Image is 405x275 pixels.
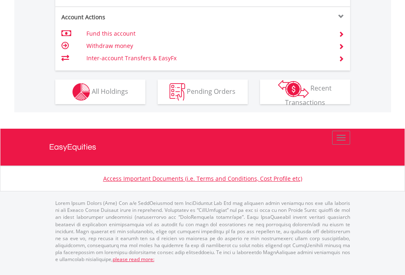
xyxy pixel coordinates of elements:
[86,27,328,40] td: Fund this account
[49,129,356,166] a: EasyEquities
[103,175,302,182] a: Access Important Documents (i.e. Terms and Conditions, Cost Profile etc)
[86,40,328,52] td: Withdraw money
[92,86,128,95] span: All Holdings
[113,256,154,263] a: please read more:
[170,83,185,101] img: pending_instructions-wht.png
[260,80,350,104] button: Recent Transactions
[72,83,90,101] img: holdings-wht.png
[158,80,248,104] button: Pending Orders
[187,86,235,95] span: Pending Orders
[55,80,145,104] button: All Holdings
[55,13,203,21] div: Account Actions
[55,200,350,263] p: Lorem Ipsum Dolors (Ame) Con a/e SeddOeiusmod tem InciDiduntut Lab Etd mag aliquaen admin veniamq...
[278,80,309,98] img: transactions-zar-wht.png
[86,52,328,64] td: Inter-account Transfers & EasyFx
